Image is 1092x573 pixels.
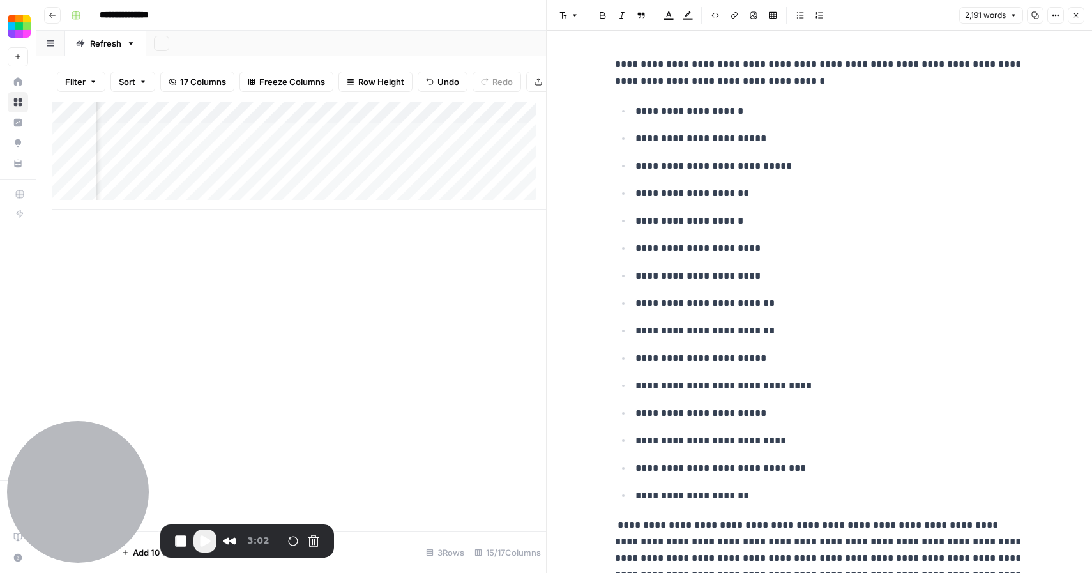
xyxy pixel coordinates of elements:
[90,37,121,50] div: Refresh
[959,7,1023,24] button: 2,191 words
[65,31,146,56] a: Refresh
[57,72,105,92] button: Filter
[180,75,226,88] span: 17 Columns
[473,72,521,92] button: Redo
[8,15,31,38] img: Smallpdf Logo
[418,72,467,92] button: Undo
[421,542,469,563] div: 3 Rows
[8,133,28,153] a: Opportunities
[160,72,234,92] button: 17 Columns
[239,72,333,92] button: Freeze Columns
[965,10,1006,21] span: 2,191 words
[119,75,135,88] span: Sort
[65,75,86,88] span: Filter
[8,92,28,112] a: Browse
[8,72,28,92] a: Home
[492,75,513,88] span: Redo
[133,546,184,559] span: Add 10 Rows
[338,72,413,92] button: Row Height
[358,75,404,88] span: Row Height
[259,75,325,88] span: Freeze Columns
[8,112,28,133] a: Insights
[114,542,192,563] button: Add 10 Rows
[437,75,459,88] span: Undo
[8,10,28,42] button: Workspace: Smallpdf
[8,153,28,174] a: Your Data
[469,542,546,563] div: 15/17 Columns
[110,72,155,92] button: Sort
